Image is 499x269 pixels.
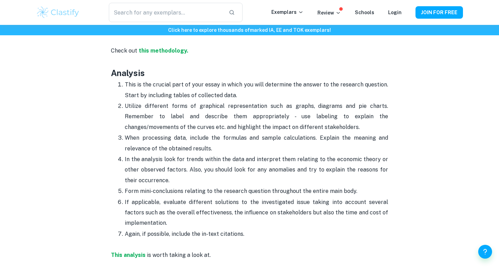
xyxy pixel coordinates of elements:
p: This is the crucial part of your essay in which you will determine the answer to the research que... [125,80,388,101]
a: this methodology. [139,47,188,54]
input: Search for any exemplars... [109,3,223,22]
a: This analysis [111,252,146,258]
p: Again, if possible, include the in-text citations. [125,229,388,239]
button: Help and Feedback [478,245,492,259]
p: Check out [111,35,388,67]
p: Utilize different forms of graphical representation such as graphs, diagrams and pie charts. Reme... [125,101,388,132]
h3: Analysis [111,67,388,79]
p: If applicable, evaluate different solutions to the investigated issue taking into account several... [125,197,388,229]
p: Form mini-conclusions relating to the research question throughout the entire main body. [125,186,388,196]
p: Exemplars [271,8,304,16]
a: Schools [355,10,374,15]
p: When processing data, include the formulas and sample calculations. Explain the meaning and relev... [125,133,388,154]
button: JOIN FOR FREE [415,6,463,19]
p: is worth taking a look at. [111,250,388,260]
h6: Click here to explore thousands of marked IA, EE and TOK exemplars ! [1,26,498,34]
p: Review [317,9,341,17]
p: In the analysis look for trends within the data and interpret them relating to the economic theor... [125,154,388,186]
a: Login [388,10,402,15]
img: Clastify logo [36,6,80,19]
